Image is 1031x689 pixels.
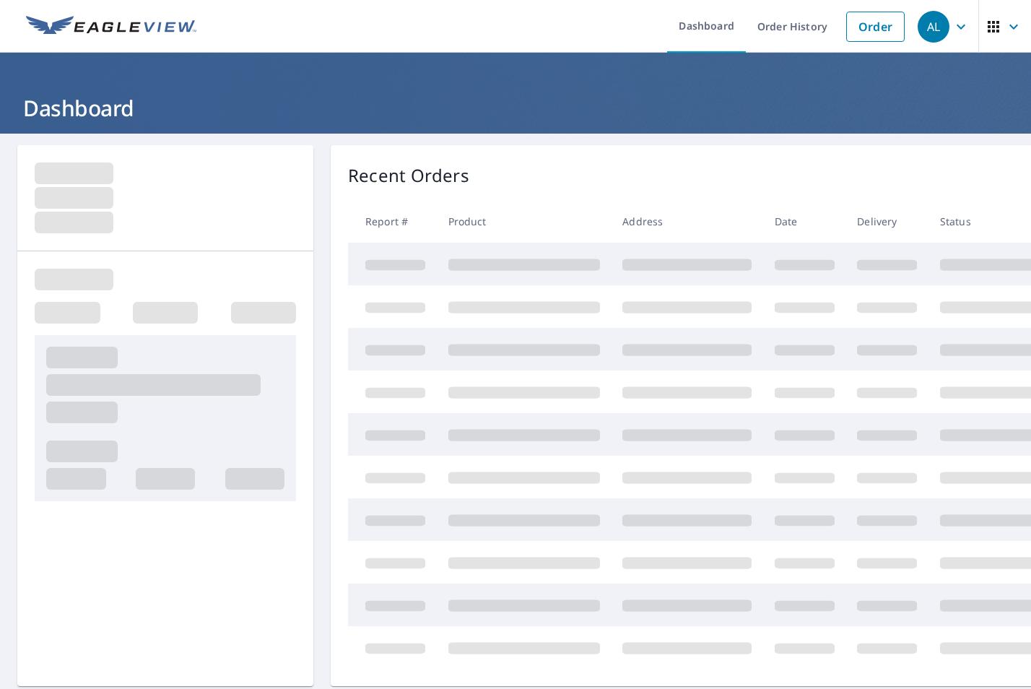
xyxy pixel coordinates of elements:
th: Delivery [845,200,928,243]
div: AL [918,11,949,43]
h1: Dashboard [17,93,1014,123]
p: Recent Orders [348,162,469,188]
img: EV Logo [26,16,196,38]
th: Address [611,200,763,243]
th: Product [437,200,612,243]
a: Order [846,12,905,42]
th: Date [763,200,846,243]
th: Report # [348,200,437,243]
